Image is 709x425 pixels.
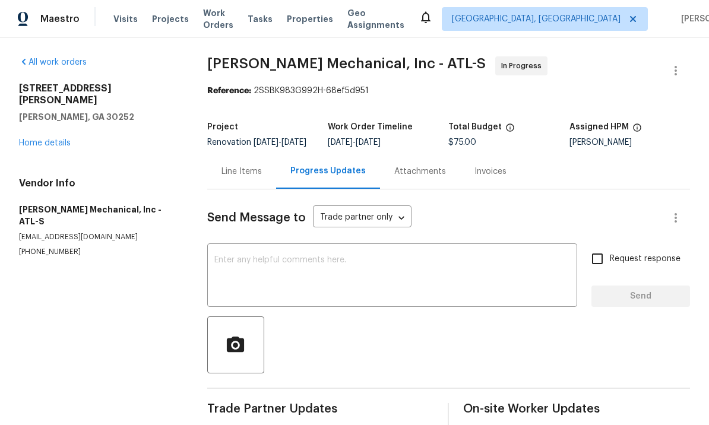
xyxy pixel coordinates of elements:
[19,177,179,189] h4: Vendor Info
[287,13,333,25] span: Properties
[328,123,413,131] h5: Work Order Timeline
[207,85,690,97] div: 2SSBK983G992H-68ef5d951
[19,83,179,106] h2: [STREET_ADDRESS][PERSON_NAME]
[254,138,306,147] span: -
[203,7,233,31] span: Work Orders
[254,138,278,147] span: [DATE]
[347,7,404,31] span: Geo Assignments
[501,60,546,72] span: In Progress
[328,138,381,147] span: -
[19,139,71,147] a: Home details
[290,165,366,177] div: Progress Updates
[207,138,306,147] span: Renovation
[569,123,629,131] h5: Assigned HPM
[19,204,179,227] h5: [PERSON_NAME] Mechanical, Inc - ATL-S
[207,403,434,415] span: Trade Partner Updates
[474,166,507,177] div: Invoices
[152,13,189,25] span: Projects
[248,15,273,23] span: Tasks
[40,13,80,25] span: Maestro
[569,138,690,147] div: [PERSON_NAME]
[19,111,179,123] h5: [PERSON_NAME], GA 30252
[207,87,251,95] b: Reference:
[19,232,179,242] p: [EMAIL_ADDRESS][DOMAIN_NAME]
[452,13,621,25] span: [GEOGRAPHIC_DATA], [GEOGRAPHIC_DATA]
[328,138,353,147] span: [DATE]
[19,58,87,66] a: All work orders
[221,166,262,177] div: Line Items
[113,13,138,25] span: Visits
[313,208,412,228] div: Trade partner only
[610,253,680,265] span: Request response
[281,138,306,147] span: [DATE]
[448,138,476,147] span: $75.00
[19,247,179,257] p: [PHONE_NUMBER]
[356,138,381,147] span: [DATE]
[505,123,515,138] span: The total cost of line items that have been proposed by Opendoor. This sum includes line items th...
[394,166,446,177] div: Attachments
[632,123,642,138] span: The hpm assigned to this work order.
[448,123,502,131] h5: Total Budget
[463,403,690,415] span: On-site Worker Updates
[207,123,238,131] h5: Project
[207,56,486,71] span: [PERSON_NAME] Mechanical, Inc - ATL-S
[207,212,306,224] span: Send Message to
